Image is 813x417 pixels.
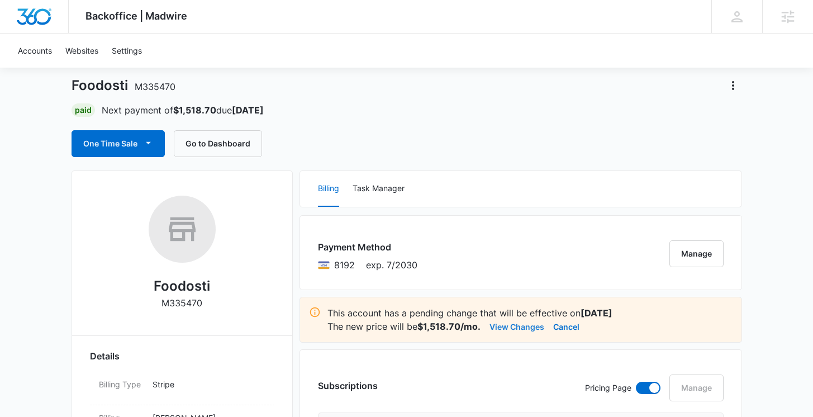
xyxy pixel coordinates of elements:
[318,240,417,254] h3: Payment Method
[489,320,544,333] button: View Changes
[327,306,733,320] p: This account has a pending change that will be effective on
[72,77,175,94] h1: Foodosti
[99,378,144,390] dt: Billing Type
[30,65,39,74] img: tab_domain_overview_orange.svg
[111,65,120,74] img: tab_keywords_by_traffic_grey.svg
[85,10,187,22] span: Backoffice | Madwire
[105,34,149,68] a: Settings
[724,77,742,94] button: Actions
[173,105,216,116] strong: $1,518.70
[59,34,105,68] a: Websites
[135,81,175,92] span: M335470
[232,105,264,116] strong: [DATE]
[11,34,59,68] a: Accounts
[334,258,355,272] span: Visa ending with
[174,130,262,157] button: Go to Dashboard
[161,296,202,310] p: M335470
[90,349,120,363] span: Details
[327,320,481,333] p: The new price will be
[366,258,417,272] span: exp. 7/2030
[153,378,265,390] p: Stripe
[90,372,274,405] div: Billing TypeStripe
[154,276,210,296] h2: Foodosti
[18,18,27,27] img: logo_orange.svg
[318,171,339,207] button: Billing
[18,29,27,38] img: website_grey.svg
[417,321,481,332] strong: $1,518.70/mo.
[553,320,579,333] button: Cancel
[581,307,612,319] strong: [DATE]
[31,18,55,27] div: v 4.0.25
[42,66,100,73] div: Domain Overview
[318,379,378,392] h3: Subscriptions
[29,29,123,38] div: Domain: [DOMAIN_NAME]
[669,240,724,267] button: Manage
[353,171,405,207] button: Task Manager
[102,103,264,117] p: Next payment of due
[123,66,188,73] div: Keywords by Traffic
[585,382,631,394] p: Pricing Page
[72,130,165,157] button: One Time Sale
[72,103,95,117] div: Paid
